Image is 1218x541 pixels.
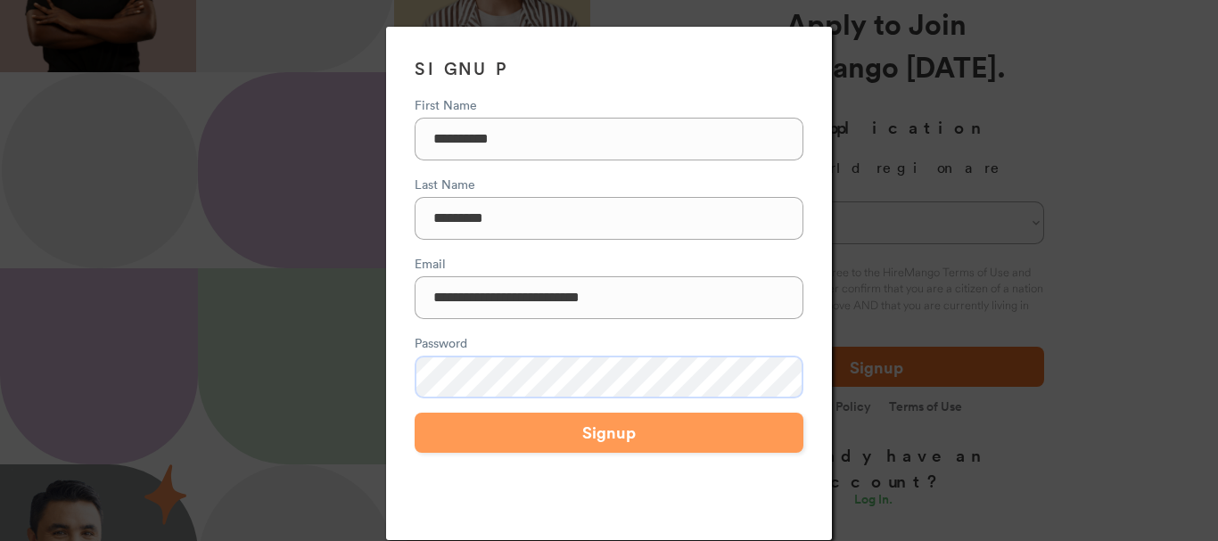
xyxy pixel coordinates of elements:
div: Password [415,333,803,352]
div: Last Name [415,175,803,193]
div: Email [415,254,803,273]
button: Signup [415,413,803,453]
div: First Name [415,95,803,114]
h3: SIGNUP [415,55,803,81]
